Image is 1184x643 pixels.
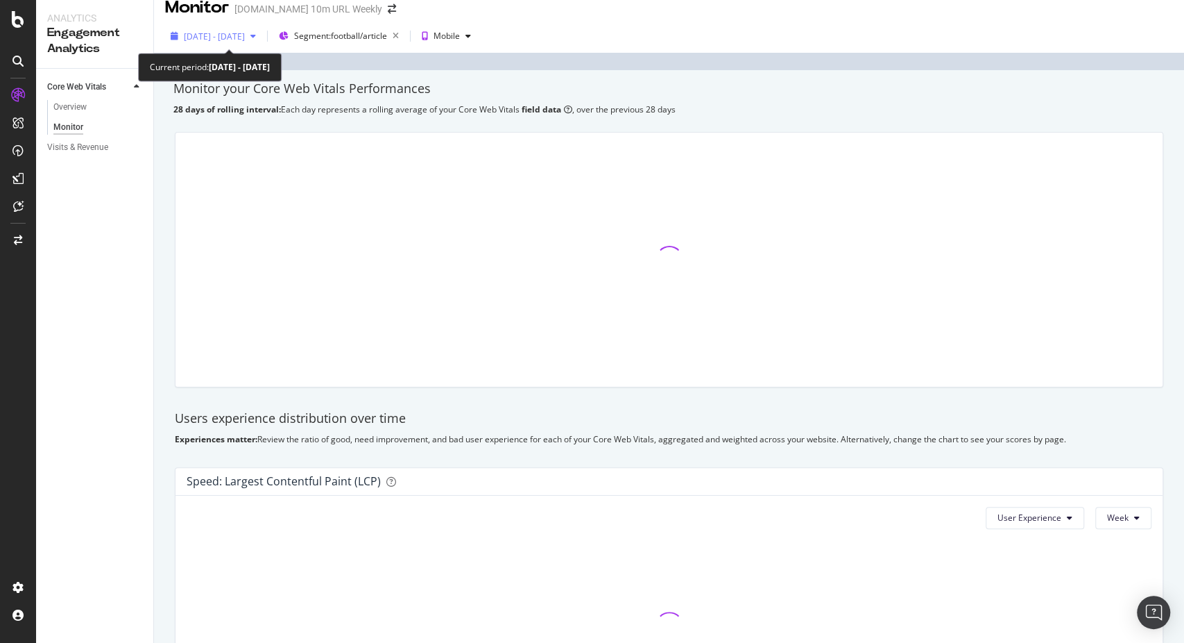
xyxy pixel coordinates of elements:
[175,410,1163,428] div: Users experience distribution over time
[175,433,257,445] b: Experiences matter:
[1107,512,1129,524] span: Week
[209,61,270,73] b: [DATE] - [DATE]
[997,512,1061,524] span: User Experience
[53,100,87,115] div: Overview
[47,25,142,57] div: Engagement Analytics
[1137,596,1170,629] div: Open Intercom Messenger
[434,32,460,40] div: Mobile
[184,31,245,42] span: [DATE] - [DATE]
[187,474,381,488] div: Speed: Largest Contentful Paint (LCP)
[47,80,106,94] div: Core Web Vitals
[47,140,108,155] div: Visits & Revenue
[416,25,477,47] button: Mobile
[388,4,396,14] div: arrow-right-arrow-left
[53,120,144,135] a: Monitor
[150,59,270,75] div: Current period:
[175,433,1163,445] div: Review the ratio of good, need improvement, and bad user experience for each of your Core Web Vit...
[522,103,561,115] b: field data
[234,2,382,16] div: [DOMAIN_NAME] 10m URL Weekly
[1095,507,1151,529] button: Week
[53,100,144,115] a: Overview
[165,25,261,47] button: [DATE] - [DATE]
[173,103,1165,115] div: Each day represents a rolling average of your Core Web Vitals , over the previous 28 days
[986,507,1084,529] button: User Experience
[294,30,387,42] span: Segment: football/article
[173,103,281,115] b: 28 days of rolling interval:
[47,140,144,155] a: Visits & Revenue
[273,25,404,47] button: Segment:football/article
[173,80,1165,98] div: Monitor your Core Web Vitals Performances
[47,80,130,94] a: Core Web Vitals
[53,120,83,135] div: Monitor
[47,11,142,25] div: Analytics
